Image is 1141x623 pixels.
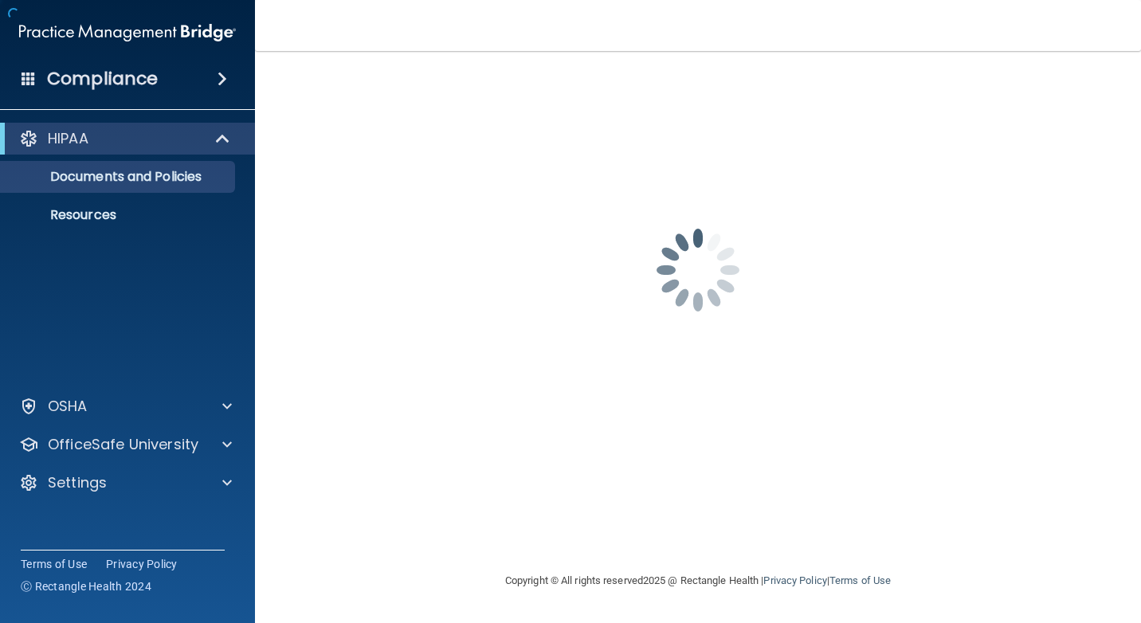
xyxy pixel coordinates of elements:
div: Copyright © All rights reserved 2025 @ Rectangle Health | | [407,555,989,606]
a: Settings [19,473,232,492]
p: Documents and Policies [10,169,228,185]
a: OfficeSafe University [19,435,232,454]
a: Terms of Use [21,556,87,572]
span: Ⓒ Rectangle Health 2024 [21,578,151,594]
a: HIPAA [19,129,231,148]
a: Terms of Use [829,574,891,586]
p: Settings [48,473,107,492]
img: spinner.e123f6fc.gif [618,190,778,350]
img: PMB logo [19,17,236,49]
a: Privacy Policy [763,574,826,586]
a: Privacy Policy [106,556,178,572]
p: OfficeSafe University [48,435,198,454]
p: Resources [10,207,228,223]
a: OSHA [19,397,232,416]
h4: Compliance [47,68,158,90]
p: OSHA [48,397,88,416]
p: HIPAA [48,129,88,148]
